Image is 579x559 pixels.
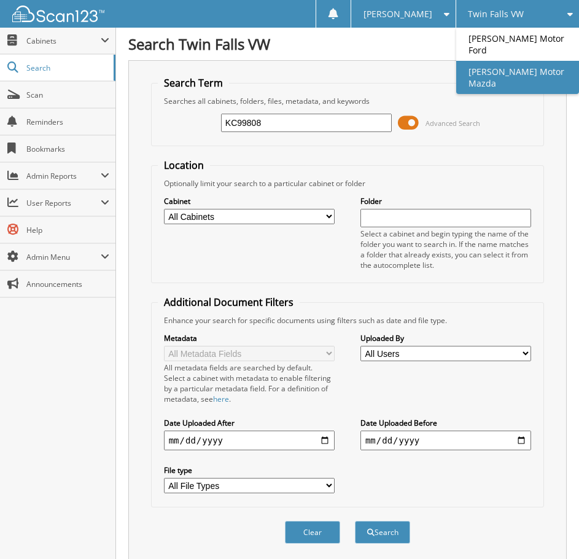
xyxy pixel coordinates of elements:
label: Uploaded By [360,333,531,343]
input: start [164,431,335,450]
div: All metadata fields are searched by default. Select a cabinet with metadata to enable filtering b... [164,362,335,404]
a: [PERSON_NAME] Motor Mazda [456,61,579,94]
span: Bookmarks [26,144,109,154]
a: here [213,394,229,404]
label: Folder [360,196,531,206]
span: Cabinets [26,36,101,46]
span: Twin Falls VW [468,10,524,18]
img: scan123-logo-white.svg [12,6,104,22]
span: Reminders [26,117,109,127]
span: Scan [26,90,109,100]
span: User Reports [26,198,101,208]
span: Announcements [26,279,109,289]
span: [PERSON_NAME] [363,10,432,18]
label: Cabinet [164,196,335,206]
div: Searches all cabinets, folders, files, metadata, and keywords [158,96,538,106]
span: Admin Menu [26,252,101,262]
div: Select a cabinet and begin typing the name of the folder you want to search in. If the name match... [360,229,531,270]
input: end [360,431,531,450]
span: Advanced Search [426,119,480,128]
label: Date Uploaded Before [360,418,531,428]
button: Search [355,521,410,544]
label: File type [164,465,335,475]
h1: Search Twin Falls VW [128,34,567,54]
span: Search [26,63,107,73]
label: Metadata [164,333,335,343]
div: Enhance your search for specific documents using filters such as date and file type. [158,315,538,326]
iframe: Chat Widget [518,500,579,559]
legend: Search Term [158,76,229,90]
button: Clear [285,521,340,544]
legend: Location [158,158,210,172]
a: [PERSON_NAME] Motor Ford [456,28,579,61]
legend: Additional Document Filters [158,295,300,309]
div: Optionally limit your search to a particular cabinet or folder [158,178,538,189]
span: Admin Reports [26,171,101,181]
span: Help [26,225,109,235]
label: Date Uploaded After [164,418,335,428]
